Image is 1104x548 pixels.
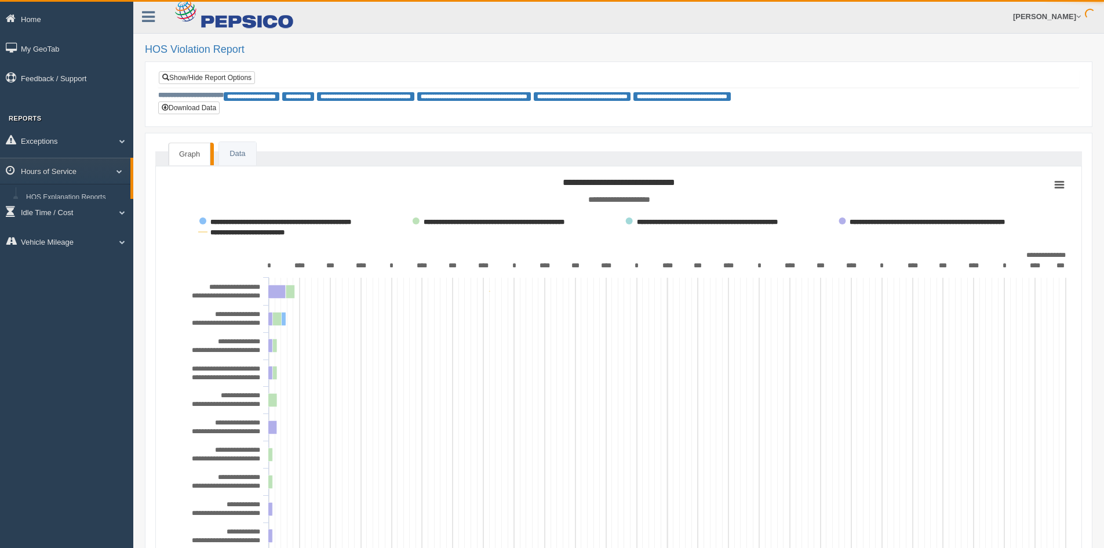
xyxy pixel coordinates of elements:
[21,187,130,208] a: HOS Explanation Reports
[159,71,255,84] a: Show/Hide Report Options
[219,142,256,166] a: Data
[145,44,1092,56] h2: HOS Violation Report
[169,143,210,166] a: Graph
[158,101,220,114] button: Download Data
